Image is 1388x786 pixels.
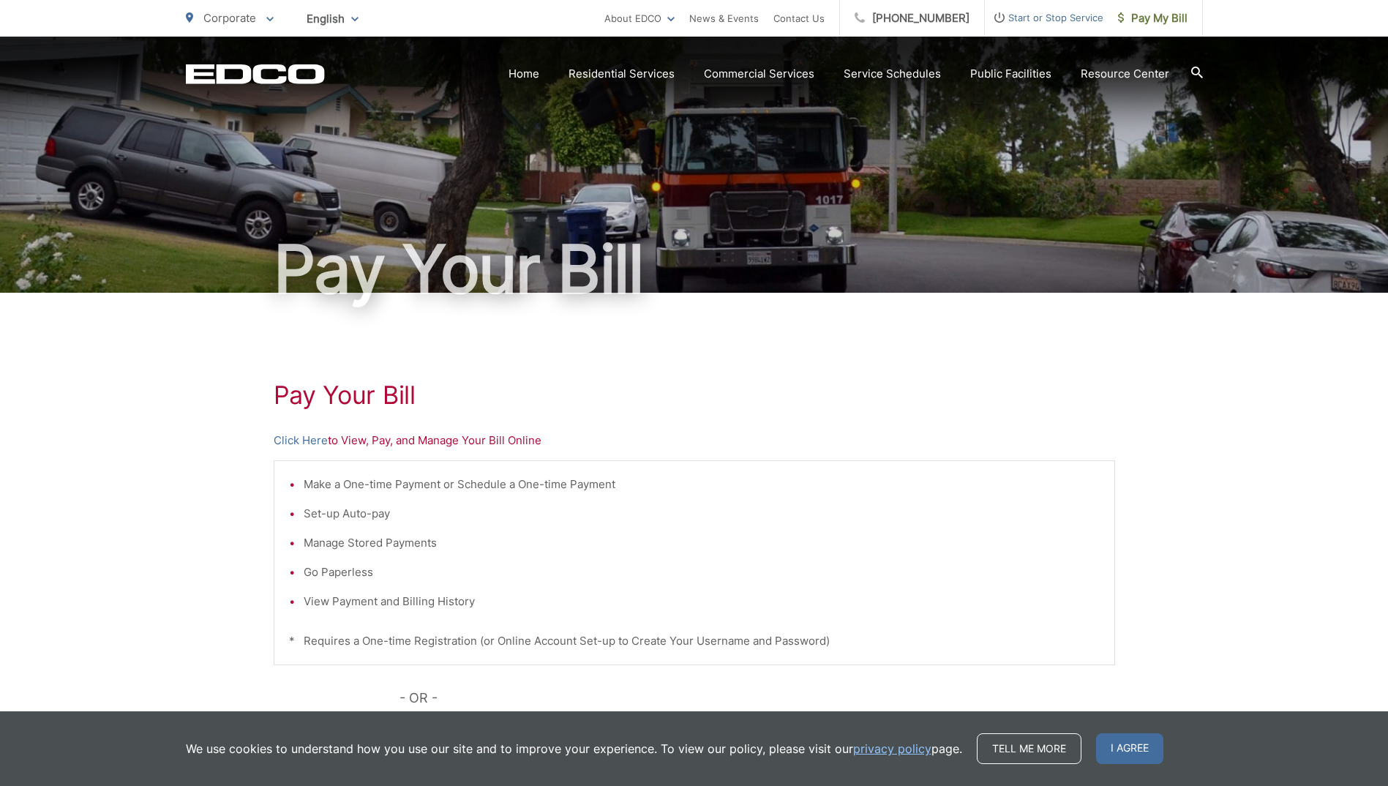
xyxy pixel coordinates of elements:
span: Corporate [203,11,256,25]
a: Contact Us [773,10,825,27]
li: Go Paperless [304,564,1100,581]
li: Set-up Auto-pay [304,505,1100,523]
h1: Pay Your Bill [186,233,1203,306]
a: Resource Center [1081,65,1169,83]
a: Public Facilities [970,65,1051,83]
li: Manage Stored Payments [304,534,1100,552]
a: Commercial Services [704,65,814,83]
span: I agree [1096,733,1163,764]
p: * Requires a One-time Registration (or Online Account Set-up to Create Your Username and Password) [289,632,1100,650]
span: Pay My Bill [1118,10,1188,27]
a: News & Events [689,10,759,27]
a: EDCD logo. Return to the homepage. [186,64,325,84]
p: - OR - [399,687,1115,709]
a: Click Here [274,432,328,449]
a: Home [509,65,539,83]
a: About EDCO [604,10,675,27]
span: English [296,6,369,31]
h1: Pay Your Bill [274,381,1115,410]
a: Residential Services [569,65,675,83]
p: to View, Pay, and Manage Your Bill Online [274,432,1115,449]
li: Make a One-time Payment or Schedule a One-time Payment [304,476,1100,493]
a: privacy policy [853,740,931,757]
li: View Payment and Billing History [304,593,1100,610]
p: We use cookies to understand how you use our site and to improve your experience. To view our pol... [186,740,962,757]
a: Service Schedules [844,65,941,83]
a: Tell me more [977,733,1081,764]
